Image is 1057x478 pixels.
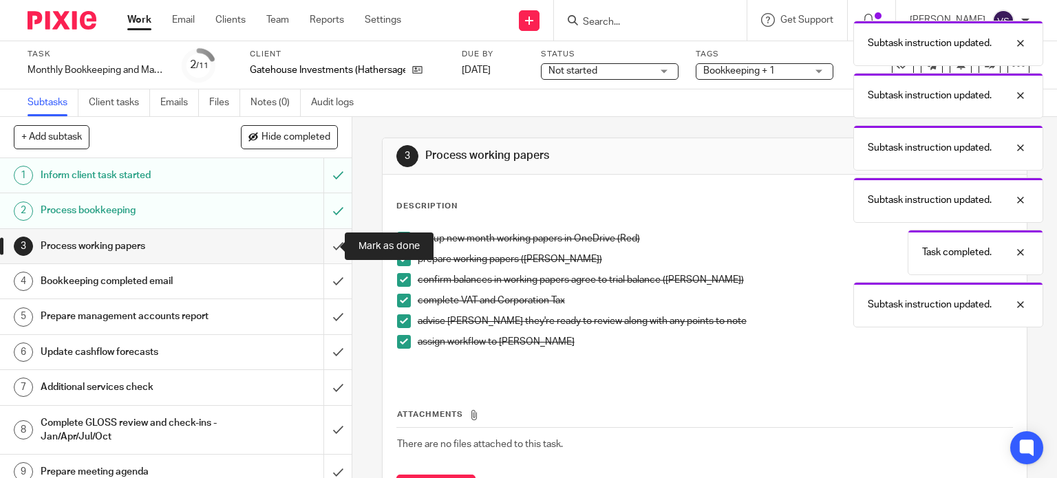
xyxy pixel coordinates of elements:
[14,307,33,327] div: 5
[250,49,445,60] label: Client
[462,49,524,60] label: Due by
[28,89,78,116] a: Subtasks
[397,439,563,449] span: There are no files attached to this task.
[215,13,246,27] a: Clients
[868,193,992,207] p: Subtask instruction updated.
[127,13,151,27] a: Work
[190,57,209,73] div: 2
[365,13,401,27] a: Settings
[418,252,1013,266] p: prepare working papers ([PERSON_NAME])
[425,149,734,163] h1: Process working papers
[160,89,199,116] a: Emails
[868,36,992,50] p: Subtask instruction updated.
[41,200,220,221] h1: Process bookkeeping
[41,413,220,448] h1: Complete GLOSS review and check-ins - Jan/Apr/Jul/Oct
[89,89,150,116] a: Client tasks
[41,377,220,398] h1: Additional services check
[418,294,1013,307] p: complete VAT and Corporation Tax
[922,246,992,259] p: Task completed.
[868,141,992,155] p: Subtask instruction updated.
[261,132,330,143] span: Hide completed
[396,145,418,167] div: 3
[14,343,33,362] div: 6
[41,342,220,362] h1: Update cashflow forecasts
[868,298,992,312] p: Subtask instruction updated.
[310,13,344,27] a: Reports
[41,306,220,327] h1: Prepare management accounts report
[241,125,338,149] button: Hide completed
[418,314,1013,328] p: advise [PERSON_NAME] they're ready to review along with any points to note
[14,166,33,185] div: 1
[418,232,1013,246] p: set up new month working papers in OneDrive (Red)
[311,89,364,116] a: Audit logs
[172,13,195,27] a: Email
[396,201,458,212] p: Description
[41,165,220,186] h1: Inform client task started
[41,236,220,257] h1: Process working papers
[14,420,33,439] div: 8
[14,272,33,291] div: 4
[868,89,992,102] p: Subtask instruction updated.
[992,10,1014,32] img: svg%3E
[418,273,1013,287] p: confirm balances in working papers agree to trial balance ([PERSON_NAME])
[14,202,33,221] div: 2
[41,271,220,292] h1: Bookkeeping completed email
[209,89,240,116] a: Files
[14,125,89,149] button: + Add subtask
[418,335,1013,349] p: assign workflow to [PERSON_NAME]
[196,62,209,69] small: /11
[266,13,289,27] a: Team
[14,237,33,256] div: 3
[28,49,165,60] label: Task
[250,89,301,116] a: Notes (0)
[28,11,96,30] img: Pixie
[462,65,491,75] span: [DATE]
[250,63,405,77] p: Gatehouse Investments (Hathersage) Ltd
[397,411,463,418] span: Attachments
[14,378,33,397] div: 7
[28,63,165,77] div: Monthly Bookkeeping and Management Accounts - Colemans Deli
